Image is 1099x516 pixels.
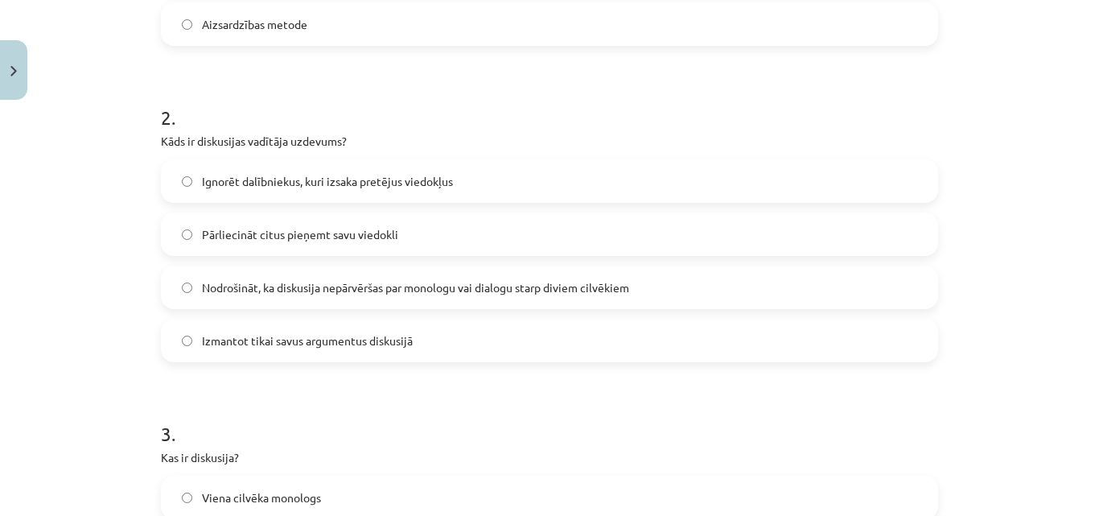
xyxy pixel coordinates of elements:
h1: 3 . [161,394,938,444]
p: Kas ir diskusija? [161,449,938,466]
input: Nodrošināt, ka diskusija nepārvēršas par monologu vai dialogu starp diviem cilvēkiem [182,283,192,293]
span: Viena cilvēka monologs [202,489,321,506]
h1: 2 . [161,78,938,128]
span: Aizsardzības metode [202,16,307,33]
input: Ignorēt dalībniekus, kuri izsaka pretējus viedokļus [182,176,192,187]
img: icon-close-lesson-0947bae3869378f0d4975bcd49f059093ad1ed9edebbc8119c70593378902aed.svg [10,66,17,76]
span: Pārliecināt citus pieņemt savu viedokli [202,226,398,243]
input: Aizsardzības metode [182,19,192,30]
span: Ignorēt dalībniekus, kuri izsaka pretējus viedokļus [202,173,453,190]
input: Pārliecināt citus pieņemt savu viedokli [182,229,192,240]
span: Nodrošināt, ka diskusija nepārvēršas par monologu vai dialogu starp diviem cilvēkiem [202,279,629,296]
p: Kāds ir diskusijas vadītāja uzdevums? [161,133,938,150]
input: Viena cilvēka monologs [182,493,192,503]
span: Izmantot tikai savus argumentus diskusijā [202,332,413,349]
input: Izmantot tikai savus argumentus diskusijā [182,336,192,346]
